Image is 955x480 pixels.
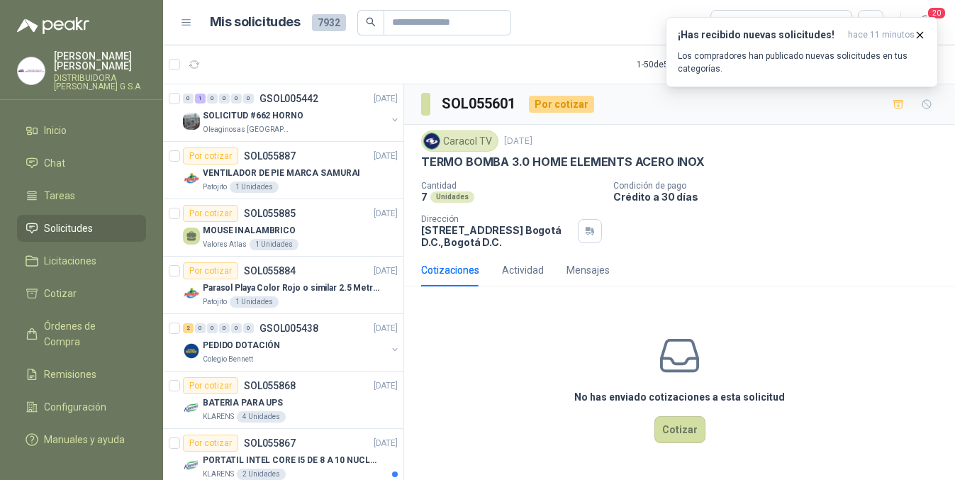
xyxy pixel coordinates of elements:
div: 2 Unidades [237,469,286,480]
div: 0 [231,323,242,333]
div: Por cotizar [183,147,238,164]
p: Valores Atlas [203,239,247,250]
img: Company Logo [18,57,45,84]
p: Patojito [203,296,227,308]
p: [PERSON_NAME] [PERSON_NAME] [54,51,146,71]
div: 0 [219,323,230,333]
span: Chat [44,155,65,171]
div: Mensajes [566,262,610,278]
a: Por cotizarSOL055885[DATE] MOUSE INALAMBRICOValores Atlas1 Unidades [163,199,403,257]
p: Crédito a 30 días [613,191,949,203]
p: [DATE] [374,150,398,163]
p: Los compradores han publicado nuevas solicitudes en tus categorías. [678,50,926,75]
p: [DATE] [374,264,398,278]
span: Cotizar [44,286,77,301]
img: Company Logo [183,457,200,474]
p: BATERIA PARA UPS [203,396,283,410]
div: 0 [231,94,242,104]
a: Tareas [17,182,146,209]
p: SOL055884 [244,266,296,276]
div: 0 [207,94,218,104]
button: 20 [912,10,938,35]
a: Chat [17,150,146,177]
div: 0 [207,323,218,333]
div: 2 [183,323,194,333]
p: [DATE] [374,437,398,450]
span: 20 [927,6,946,20]
div: 1 Unidades [250,239,298,250]
img: Company Logo [183,285,200,302]
span: 7932 [312,14,346,31]
p: Condición de pago [613,181,949,191]
p: KLARENS [203,469,234,480]
p: GSOL005438 [259,323,318,333]
span: Órdenes de Compra [44,318,133,350]
p: SOL055868 [244,381,296,391]
div: 1 [195,94,206,104]
p: Patojito [203,182,227,193]
img: Company Logo [183,400,200,417]
div: Todas [720,15,749,30]
span: Solicitudes [44,221,93,236]
div: 0 [219,94,230,104]
a: Por cotizarSOL055884[DATE] Company LogoParasol Playa Color Rojo o similar 2.5 Metros Uv+50Patojit... [163,257,403,314]
h1: Mis solicitudes [210,12,301,33]
button: Cotizar [654,416,705,443]
div: Por cotizar [183,262,238,279]
p: TERMO BOMBA 3.0 HOME ELEMENTS ACERO INOX [421,155,705,169]
p: DISTRIBUIDORA [PERSON_NAME] G S.A [54,74,146,91]
span: Manuales y ayuda [44,432,125,447]
a: 0 1 0 0 0 0 GSOL005442[DATE] Company LogoSOLICITUD #662 HORNOOleaginosas [GEOGRAPHIC_DATA][PERSON... [183,90,401,135]
div: 4 Unidades [237,411,286,423]
div: 0 [243,94,254,104]
a: Configuración [17,394,146,420]
p: [DATE] [504,135,532,148]
div: 1 Unidades [230,182,279,193]
p: GSOL005442 [259,94,318,104]
a: Por cotizarSOL055868[DATE] Company LogoBATERIA PARA UPSKLARENS4 Unidades [163,372,403,429]
p: [DATE] [374,92,398,106]
p: SOL055885 [244,208,296,218]
span: Configuración [44,399,106,415]
span: search [366,17,376,27]
div: 1 - 50 de 5249 [637,53,729,76]
a: Cotizar [17,280,146,307]
p: VENTILADOR DE PIE MARCA SAMURAI [203,167,360,180]
div: 0 [195,323,206,333]
span: Tareas [44,188,75,203]
div: 0 [183,94,194,104]
div: Por cotizar [183,205,238,222]
h3: No has enviado cotizaciones a esta solicitud [574,389,785,405]
span: Licitaciones [44,253,96,269]
span: Inicio [44,123,67,138]
p: [DATE] [374,379,398,393]
p: Oleaginosas [GEOGRAPHIC_DATA][PERSON_NAME] [203,124,292,135]
div: Por cotizar [183,377,238,394]
a: Órdenes de Compra [17,313,146,355]
p: 7 [421,191,428,203]
img: Company Logo [183,113,200,130]
p: MOUSE INALAMBRICO [203,224,296,238]
p: SOL055887 [244,151,296,161]
p: Parasol Playa Color Rojo o similar 2.5 Metros Uv+50 [203,281,379,295]
div: 1 Unidades [230,296,279,308]
a: Solicitudes [17,215,146,242]
h3: SOL055601 [442,93,518,115]
button: ¡Has recibido nuevas solicitudes!hace 11 minutos Los compradores han publicado nuevas solicitudes... [666,17,938,87]
a: Licitaciones [17,247,146,274]
h3: ¡Has recibido nuevas solicitudes! [678,29,842,41]
a: Remisiones [17,361,146,388]
p: PEDIDO DOTACIÓN [203,339,280,352]
a: Por cotizarSOL055887[DATE] Company LogoVENTILADOR DE PIE MARCA SAMURAIPatojito1 Unidades [163,142,403,199]
a: 2 0 0 0 0 0 GSOL005438[DATE] Company LogoPEDIDO DOTACIÓNColegio Bennett [183,320,401,365]
div: Cotizaciones [421,262,479,278]
p: SOLICITUD #662 HORNO [203,109,303,123]
span: hace 11 minutos [848,29,915,41]
img: Company Logo [424,133,440,149]
div: Por cotizar [183,435,238,452]
p: Cantidad [421,181,602,191]
div: Por cotizar [529,96,594,113]
p: Dirección [421,214,572,224]
p: [STREET_ADDRESS] Bogotá D.C. , Bogotá D.C. [421,224,572,248]
p: [DATE] [374,322,398,335]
